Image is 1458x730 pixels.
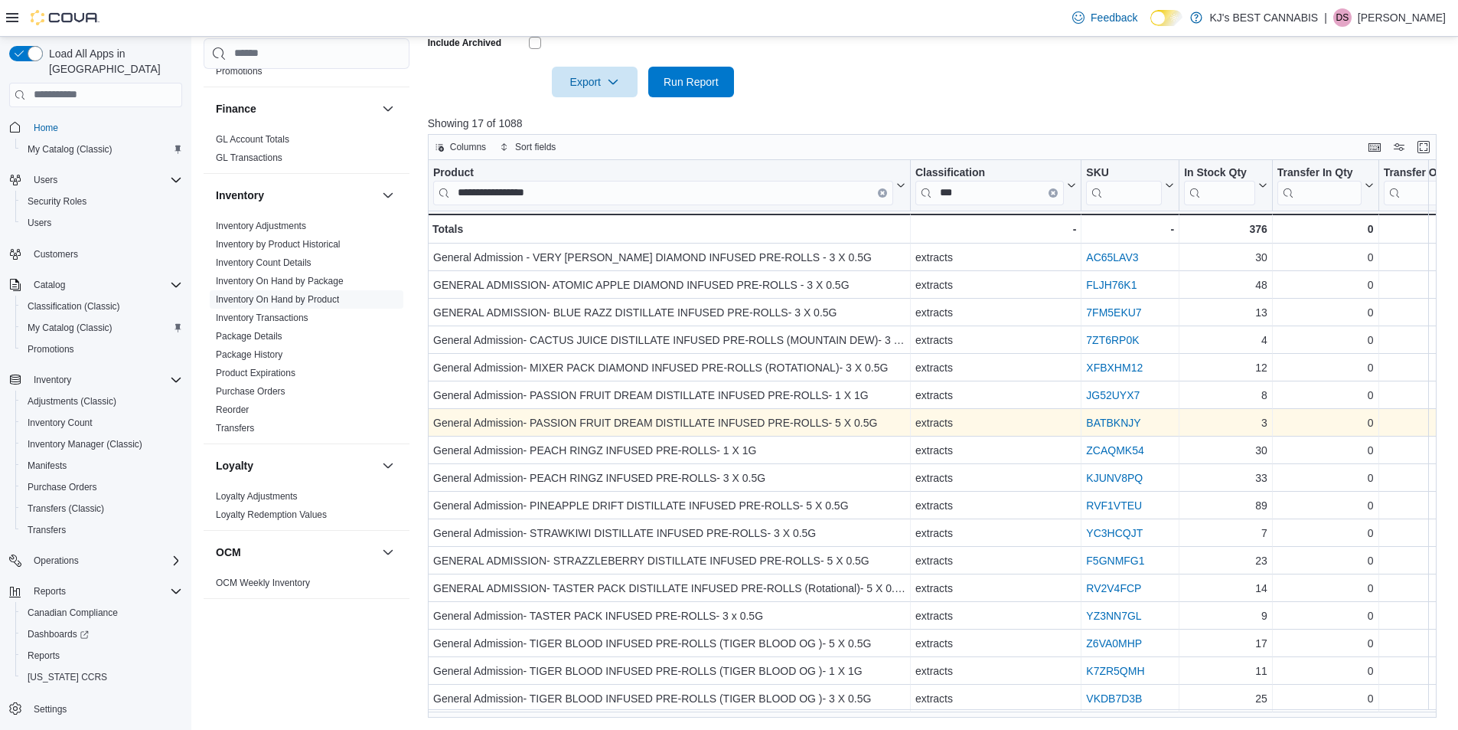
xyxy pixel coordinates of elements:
[28,552,85,570] button: Operations
[28,217,51,229] span: Users
[28,276,71,294] button: Catalog
[216,257,311,269] span: Inventory Count Details
[15,498,188,519] button: Transfers (Classic)
[1277,524,1374,542] div: 0
[216,276,344,286] a: Inventory On Hand by Package
[433,165,893,205] div: Product
[216,220,306,232] span: Inventory Adjustments
[428,37,501,49] label: Include Archived
[1184,469,1267,487] div: 33
[21,668,113,686] a: [US_STATE] CCRS
[34,122,58,134] span: Home
[1086,389,1140,401] a: JG52UYX7
[28,650,60,662] span: Reports
[216,458,376,473] button: Loyalty
[915,276,1076,294] div: extracts
[28,438,142,450] span: Inventory Manager (Classic)
[28,171,182,189] span: Users
[216,386,285,397] a: Purchase Orders
[21,319,119,337] a: My Catalog (Classic)
[915,165,1064,205] div: Classification
[34,703,67,715] span: Settings
[28,195,86,208] span: Security Roles
[216,349,282,360] a: Package History
[216,188,264,203] h3: Inventory
[515,141,556,153] span: Sort fields
[1150,10,1182,26] input: Dark Mode
[433,662,905,680] div: General Admission- TIGER BLOOD INFUSED PRE-ROLLS (TIGER BLOOD OG )- 1 X 1G
[1086,637,1142,650] a: Z6VA0MHP
[1184,414,1267,432] div: 3
[28,607,118,619] span: Canadian Compliance
[28,552,182,570] span: Operations
[21,521,72,539] a: Transfers
[1086,417,1140,429] a: BATBKNJY
[216,66,263,77] a: Promotions
[1277,386,1374,404] div: 0
[3,550,188,571] button: Operations
[34,174,57,186] span: Users
[1184,220,1267,238] div: 376
[379,186,397,205] button: Inventory
[433,552,905,570] div: GENERAL ADMISSION- STRAZZLEBERRY DISTILLATE INFUSED PRE-ROLLS- 5 X 0.5G
[915,496,1076,515] div: extracts
[1184,303,1267,322] div: 13
[379,100,397,118] button: Finance
[1184,358,1267,377] div: 12
[1086,306,1141,319] a: 7FM5EKU7
[28,118,182,137] span: Home
[915,220,1076,238] div: -
[21,435,182,453] span: Inventory Manager (Classic)
[21,435,148,453] a: Inventory Manager (Classic)
[915,303,1076,322] div: extracts
[21,647,66,665] a: Reports
[1184,165,1267,205] button: In Stock Qty
[1277,165,1374,205] button: Transfer In Qty
[1184,579,1267,597] div: 14
[1277,165,1362,205] div: Transfer In Qty
[21,192,182,211] span: Security Roles
[21,414,99,432] a: Inventory Count
[915,165,1064,180] div: Classification
[21,392,122,411] a: Adjustments (Classic)
[648,67,734,97] button: Run Report
[1277,579,1374,597] div: 0
[552,67,638,97] button: Export
[216,239,341,250] a: Inventory by Product Historical
[1184,607,1267,625] div: 9
[433,441,905,460] div: General Admission- PEACH RINGZ INFUSED PRE-ROLLS- 1 X 1G
[1184,496,1267,515] div: 89
[216,221,306,231] a: Inventory Adjustments
[43,46,182,77] span: Load All Apps in [GEOGRAPHIC_DATA]
[28,699,182,718] span: Settings
[216,188,376,203] button: Inventory
[21,392,182,411] span: Adjustments (Classic)
[216,331,282,342] a: Package Details
[1184,441,1267,460] div: 30
[1086,582,1141,594] a: RV2V4FCP
[3,116,188,139] button: Home
[28,671,107,683] span: [US_STATE] CCRS
[21,625,182,643] span: Dashboards
[34,585,66,597] span: Reports
[1086,499,1142,512] a: RVF1VTEU
[21,340,80,358] a: Promotions
[216,545,376,560] button: OCM
[21,457,182,475] span: Manifests
[1358,8,1446,27] p: [PERSON_NAME]
[204,574,409,598] div: OCM
[216,613,252,628] h3: Pricing
[21,140,182,159] span: My Catalog (Classic)
[433,524,905,542] div: General Admission- STRAWKIWI DISTILLATE INFUSED PRE-ROLLS- 3 X 0.5G
[216,134,289,145] a: GL Account Totals
[21,499,110,518] a: Transfers (Classic)
[28,417,93,429] span: Inventory Count
[1333,8,1352,27] div: Deepika Sharma
[15,434,188,455] button: Inventory Manager (Classic)
[433,386,905,404] div: General Admission- PASSION FRUIT DREAM DISTILLATE INFUSED PRE-ROLLS- 1 X 1G
[216,65,263,77] span: Promotions
[216,152,282,163] a: GL Transactions
[1277,496,1374,515] div: 0
[21,478,103,496] a: Purchase Orders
